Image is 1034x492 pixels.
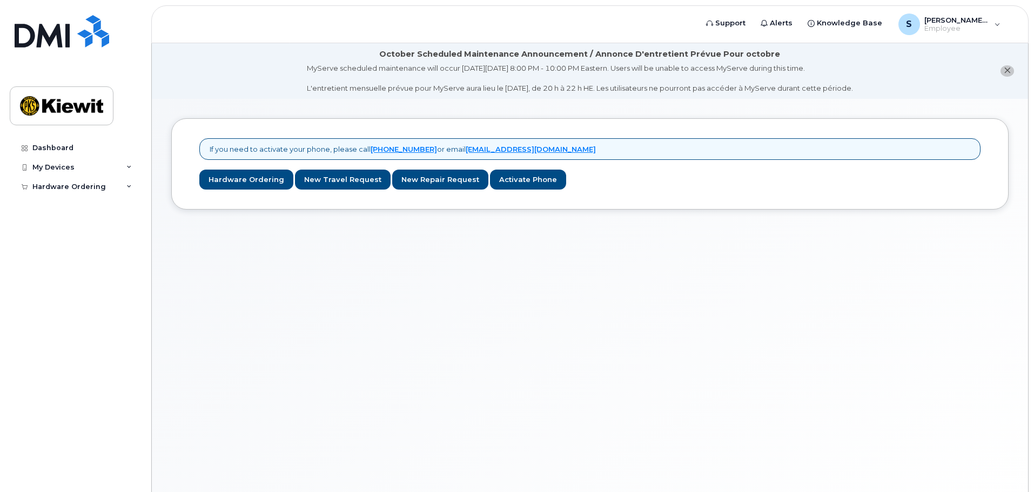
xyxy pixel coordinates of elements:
[1001,65,1014,77] button: close notification
[371,145,437,153] a: [PHONE_NUMBER]
[307,63,853,93] div: MyServe scheduled maintenance will occur [DATE][DATE] 8:00 PM - 10:00 PM Eastern. Users will be u...
[210,144,596,154] p: If you need to activate your phone, please call or email
[466,145,596,153] a: [EMAIL_ADDRESS][DOMAIN_NAME]
[379,49,780,60] div: October Scheduled Maintenance Announcement / Annonce D'entretient Prévue Pour octobre
[295,170,391,190] a: New Travel Request
[490,170,566,190] a: Activate Phone
[392,170,488,190] a: New Repair Request
[199,170,293,190] a: Hardware Ordering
